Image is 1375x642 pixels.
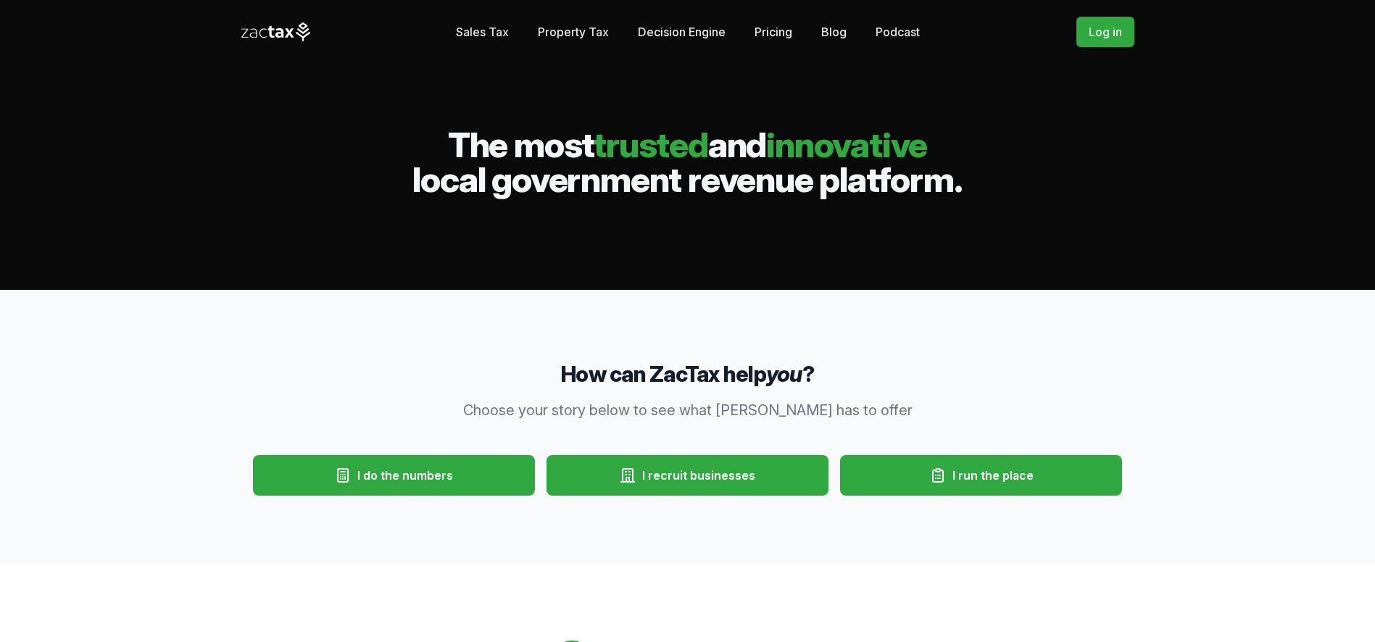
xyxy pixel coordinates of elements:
[538,17,609,46] a: Property Tax
[952,467,1034,484] span: I run the place
[766,123,927,166] span: innovative
[253,455,535,496] button: I do the numbers
[766,361,802,387] em: you
[1076,17,1134,47] a: Log in
[593,123,708,166] span: trusted
[755,17,792,46] a: Pricing
[357,467,453,484] span: I do the numbers
[247,359,1129,388] h3: How can ZacTax help ?
[410,400,966,420] p: Choose your story below to see what [PERSON_NAME] has to offer
[241,128,1134,197] h2: The most and local government revenue platform.
[642,467,755,484] span: I recruit businesses
[821,17,847,46] a: Blog
[547,455,828,496] button: I recruit businesses
[456,17,509,46] a: Sales Tax
[876,17,920,46] a: Podcast
[840,455,1122,496] button: I run the place
[638,17,726,46] a: Decision Engine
